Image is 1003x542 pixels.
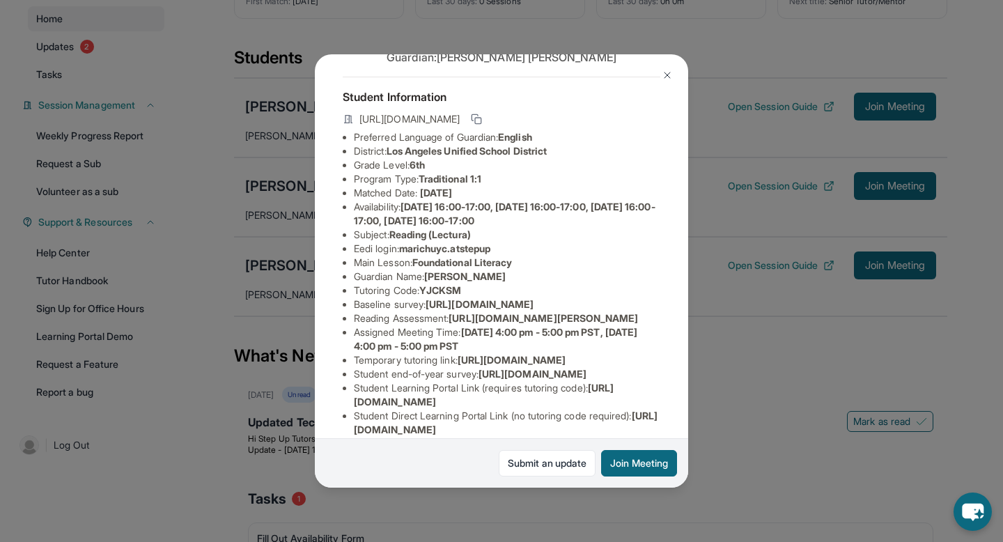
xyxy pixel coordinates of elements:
[426,298,534,310] span: [URL][DOMAIN_NAME]
[449,312,638,324] span: [URL][DOMAIN_NAME][PERSON_NAME]
[354,297,660,311] li: Baseline survey :
[410,159,425,171] span: 6th
[354,326,637,352] span: [DATE] 4:00 pm - 5:00 pm PST, [DATE] 4:00 pm - 5:00 pm PST
[354,409,660,437] li: Student Direct Learning Portal Link (no tutoring code required) :
[354,367,660,381] li: Student end-of-year survey :
[343,49,660,65] p: Guardian: [PERSON_NAME] [PERSON_NAME]
[354,158,660,172] li: Grade Level:
[420,187,452,199] span: [DATE]
[354,325,660,353] li: Assigned Meeting Time :
[399,242,490,254] span: marichuyc.atstepup
[389,229,471,240] span: Reading (Lectura)
[498,131,532,143] span: English
[354,172,660,186] li: Program Type:
[499,450,596,477] a: Submit an update
[354,200,660,228] li: Availability:
[343,88,660,105] h4: Student Information
[354,311,660,325] li: Reading Assessment :
[354,201,655,226] span: [DATE] 16:00-17:00, [DATE] 16:00-17:00, [DATE] 16:00-17:00, [DATE] 16:00-17:00
[354,144,660,158] li: District:
[354,130,660,144] li: Preferred Language of Guardian:
[354,270,660,284] li: Guardian Name :
[662,70,673,81] img: Close Icon
[419,284,461,296] span: YJCKSM
[354,186,660,200] li: Matched Date:
[354,437,660,451] li: EEDI Password :
[419,173,481,185] span: Traditional 1:1
[354,353,660,367] li: Temporary tutoring link :
[354,228,660,242] li: Subject :
[354,256,660,270] li: Main Lesson :
[954,493,992,531] button: chat-button
[354,242,660,256] li: Eedi login :
[359,112,460,126] span: [URL][DOMAIN_NAME]
[354,381,660,409] li: Student Learning Portal Link (requires tutoring code) :
[601,450,677,477] button: Join Meeting
[424,270,506,282] span: [PERSON_NAME]
[387,145,547,157] span: Los Angeles Unified School District
[423,438,466,449] span: stepup24
[468,111,485,127] button: Copy link
[354,284,660,297] li: Tutoring Code :
[458,354,566,366] span: [URL][DOMAIN_NAME]
[479,368,586,380] span: [URL][DOMAIN_NAME]
[412,256,512,268] span: Foundational Literacy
